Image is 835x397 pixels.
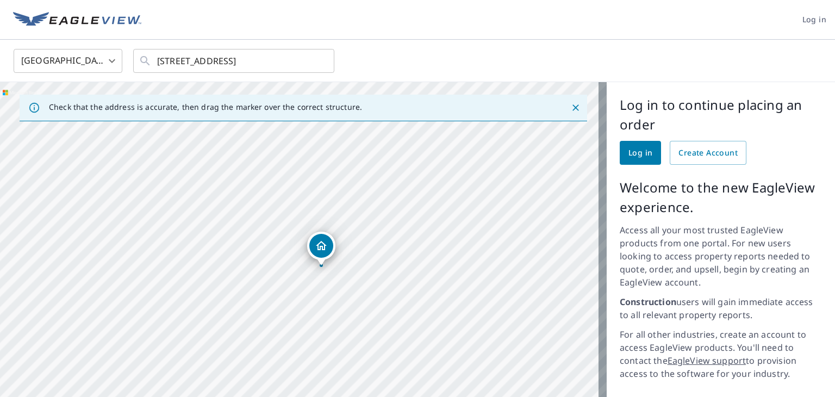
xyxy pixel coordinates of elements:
img: EV Logo [13,12,141,28]
input: Search by address or latitude-longitude [157,46,312,76]
a: Log in [620,141,661,165]
p: Welcome to the new EagleView experience. [620,178,822,217]
div: [GEOGRAPHIC_DATA] [14,46,122,76]
a: EagleView support [668,355,746,367]
span: Create Account [678,146,738,160]
p: Log in to continue placing an order [620,95,822,134]
a: Create Account [670,141,746,165]
p: users will gain immediate access to all relevant property reports. [620,295,822,321]
p: Check that the address is accurate, then drag the marker over the correct structure. [49,102,362,112]
p: For all other industries, create an account to access EagleView products. You'll need to contact ... [620,328,822,380]
span: Log in [628,146,652,160]
button: Close [569,101,583,115]
strong: Construction [620,296,676,308]
div: Dropped pin, building 1, Residential property, 28 Hidden Rd Dracut, MA 01826 [307,232,335,265]
p: Access all your most trusted EagleView products from one portal. For new users looking to access ... [620,224,822,289]
span: Log in [802,13,826,27]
